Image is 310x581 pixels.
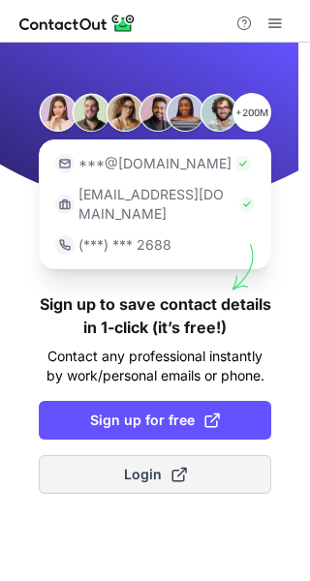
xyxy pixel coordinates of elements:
[39,455,271,494] button: Login
[124,465,187,484] span: Login
[39,401,271,440] button: Sign up for free
[55,235,75,255] img: https://contactout.com/extension/app/static/media/login-phone-icon.bacfcb865e29de816d437549d7f4cb...
[55,195,75,214] img: https://contactout.com/extension/app/static/media/login-work-icon.638a5007170bc45168077fde17b29a1...
[39,93,77,132] img: Person #1
[90,411,220,430] span: Sign up for free
[39,347,271,385] p: Contact any professional instantly by work/personal emails or phone.
[139,93,177,132] img: Person #4
[55,154,75,173] img: https://contactout.com/extension/app/static/media/login-email-icon.f64bce713bb5cd1896fef81aa7b14a...
[239,197,255,212] img: Check Icon
[200,93,238,132] img: Person #6
[72,93,110,132] img: Person #2
[235,156,251,171] img: Check Icon
[232,93,271,132] p: +200M
[19,12,136,35] img: ContactOut v5.3.10
[39,292,271,339] h1: Sign up to save contact details in 1-click (it’s free!)
[106,93,144,132] img: Person #3
[166,93,204,132] img: Person #5
[78,154,232,173] p: ***@[DOMAIN_NAME]
[78,185,235,224] p: [EMAIL_ADDRESS][DOMAIN_NAME]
